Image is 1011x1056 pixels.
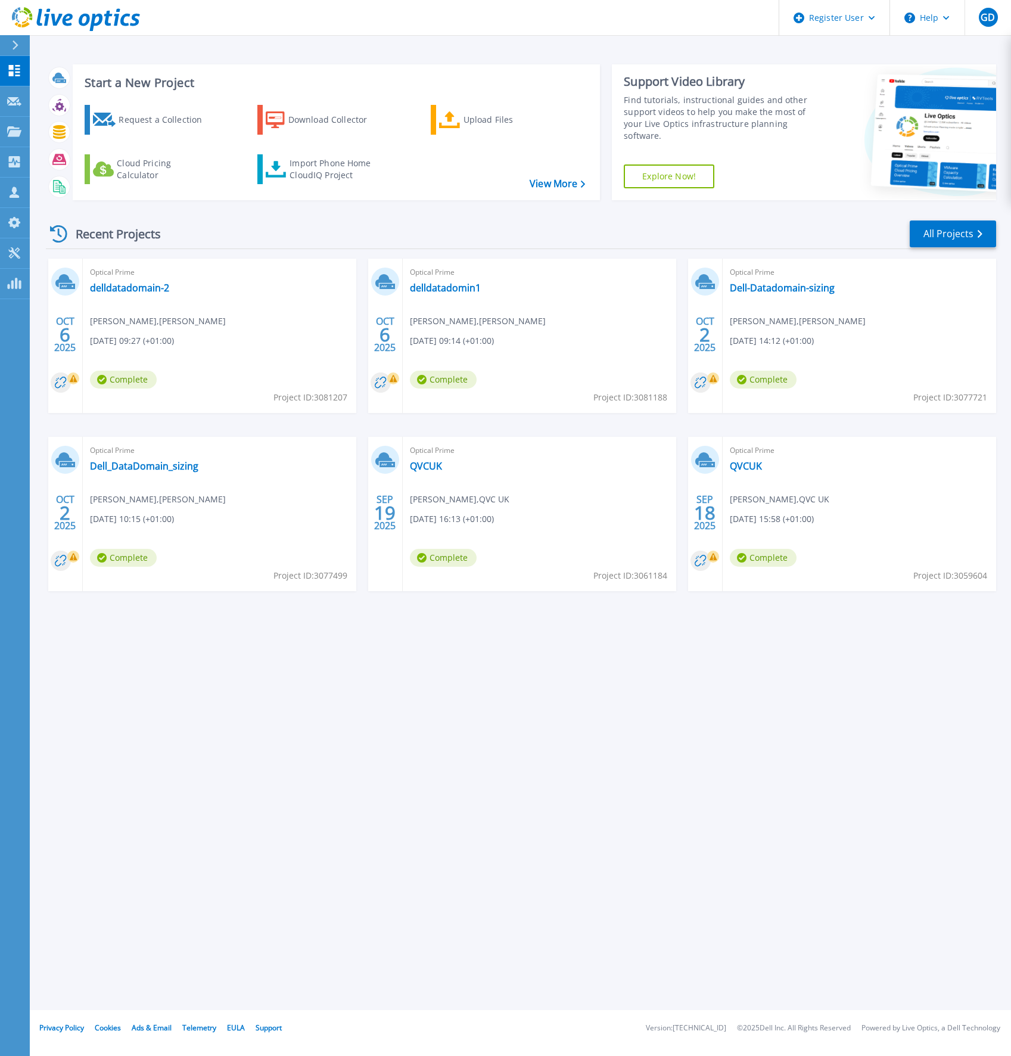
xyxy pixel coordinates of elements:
span: Complete [90,371,157,389]
span: [PERSON_NAME] , QVC UK [730,493,829,506]
div: Upload Files [463,108,559,132]
li: © 2025 Dell Inc. All Rights Reserved [737,1024,851,1032]
span: GD [981,13,995,22]
span: [PERSON_NAME] , [PERSON_NAME] [730,315,866,328]
span: Optical Prime [410,444,669,457]
a: Support [256,1023,282,1033]
span: [DATE] 15:58 (+01:00) [730,513,814,526]
span: [DATE] 16:13 (+01:00) [410,513,494,526]
span: 2 [60,508,70,518]
a: Download Collector [257,105,390,135]
span: Complete [730,549,797,567]
span: Complete [730,371,797,389]
div: Support Video Library [624,74,818,89]
div: SEP 2025 [693,491,716,535]
a: Cookies [95,1023,121,1033]
span: [PERSON_NAME] , QVC UK [410,493,509,506]
span: Optical Prime [410,266,669,279]
div: Find tutorials, instructional guides and other support videos to help you make the most of your L... [624,94,818,142]
span: Project ID: 3081207 [273,391,347,404]
a: Cloud Pricing Calculator [85,154,217,184]
span: Optical Prime [90,444,349,457]
span: [DATE] 09:14 (+01:00) [410,334,494,347]
a: EULA [227,1023,245,1033]
span: Project ID: 3077499 [273,569,347,582]
a: Dell_DataDomain_sizing [90,460,198,472]
a: delldatadomin1 [410,282,481,294]
span: Project ID: 3081188 [593,391,667,404]
a: Privacy Policy [39,1023,84,1033]
span: Complete [410,549,477,567]
div: Request a Collection [119,108,214,132]
a: Request a Collection [85,105,217,135]
a: Dell-Datadomain-sizing [730,282,835,294]
span: [DATE] 09:27 (+01:00) [90,334,174,347]
span: Project ID: 3061184 [593,569,667,582]
h3: Start a New Project [85,76,584,89]
div: OCT 2025 [693,313,716,356]
div: Cloud Pricing Calculator [117,157,212,181]
a: QVCUK [410,460,442,472]
span: Optical Prime [730,266,989,279]
span: [PERSON_NAME] , [PERSON_NAME] [410,315,546,328]
span: Project ID: 3059604 [913,569,987,582]
span: [DATE] 10:15 (+01:00) [90,513,174,526]
span: 19 [374,508,396,518]
div: Recent Projects [46,219,177,249]
span: 2 [699,330,710,340]
li: Version: [TECHNICAL_ID] [646,1024,726,1032]
li: Powered by Live Optics, a Dell Technology [861,1024,1000,1032]
a: All Projects [910,220,996,247]
span: 18 [694,508,716,518]
div: Download Collector [288,108,384,132]
span: Optical Prime [90,266,349,279]
span: 6 [379,330,390,340]
span: [PERSON_NAME] , [PERSON_NAME] [90,315,226,328]
span: Optical Prime [730,444,989,457]
a: Upload Files [431,105,564,135]
div: Import Phone Home CloudIQ Project [290,157,382,181]
div: SEP 2025 [374,491,396,535]
a: Explore Now! [624,164,714,188]
a: View More [530,178,585,190]
span: Project ID: 3077721 [913,391,987,404]
span: Complete [90,549,157,567]
a: Telemetry [182,1023,216,1033]
div: OCT 2025 [54,313,76,356]
div: OCT 2025 [54,491,76,535]
a: QVCUK [730,460,762,472]
span: [PERSON_NAME] , [PERSON_NAME] [90,493,226,506]
a: delldatadomain-2 [90,282,169,294]
div: OCT 2025 [374,313,396,356]
a: Ads & Email [132,1023,172,1033]
span: Complete [410,371,477,389]
span: [DATE] 14:12 (+01:00) [730,334,814,347]
span: 6 [60,330,70,340]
